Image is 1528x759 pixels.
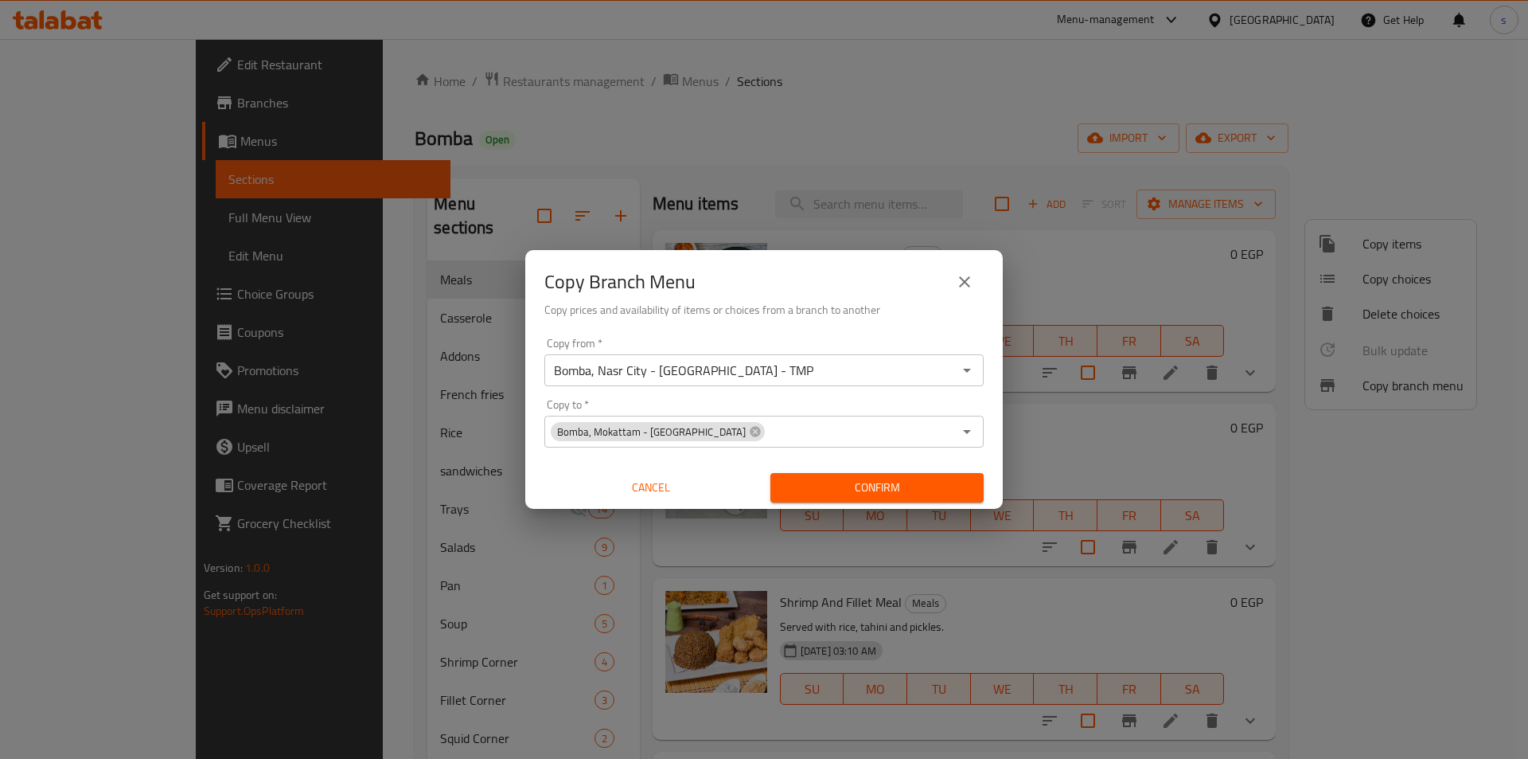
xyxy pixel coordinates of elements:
button: close [945,263,984,301]
span: Bomba, Mokattam - [GEOGRAPHIC_DATA] [551,424,752,440]
h2: Copy Branch Menu [544,269,696,295]
span: Confirm [783,478,971,498]
button: Cancel [544,473,758,503]
h6: Copy prices and availability of items or choices from a branch to another [544,301,984,319]
div: Bomba, Mokattam - [GEOGRAPHIC_DATA] [551,422,765,441]
button: Confirm [770,473,984,503]
span: Cancel [551,478,751,498]
button: Open [956,359,978,381]
button: Open [956,421,978,443]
